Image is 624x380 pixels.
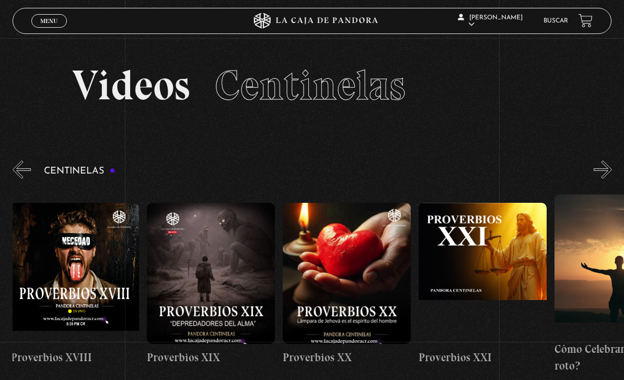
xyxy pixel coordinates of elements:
a: Buscar [544,18,568,24]
span: Centinelas [215,60,406,110]
a: View your shopping cart [579,14,593,28]
h2: Videos [72,64,551,106]
span: [PERSON_NAME] [458,15,523,28]
h4: Proverbios XIX [147,349,275,366]
h4: Proverbios XX [283,349,411,366]
span: Cerrar [37,26,61,33]
span: Menu [40,18,57,24]
h4: Proverbios XVIII [11,349,139,366]
h4: Proverbios XXI [419,349,547,366]
h3: Centinelas [44,166,115,176]
button: Previous [13,160,31,179]
button: Next [594,160,612,179]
